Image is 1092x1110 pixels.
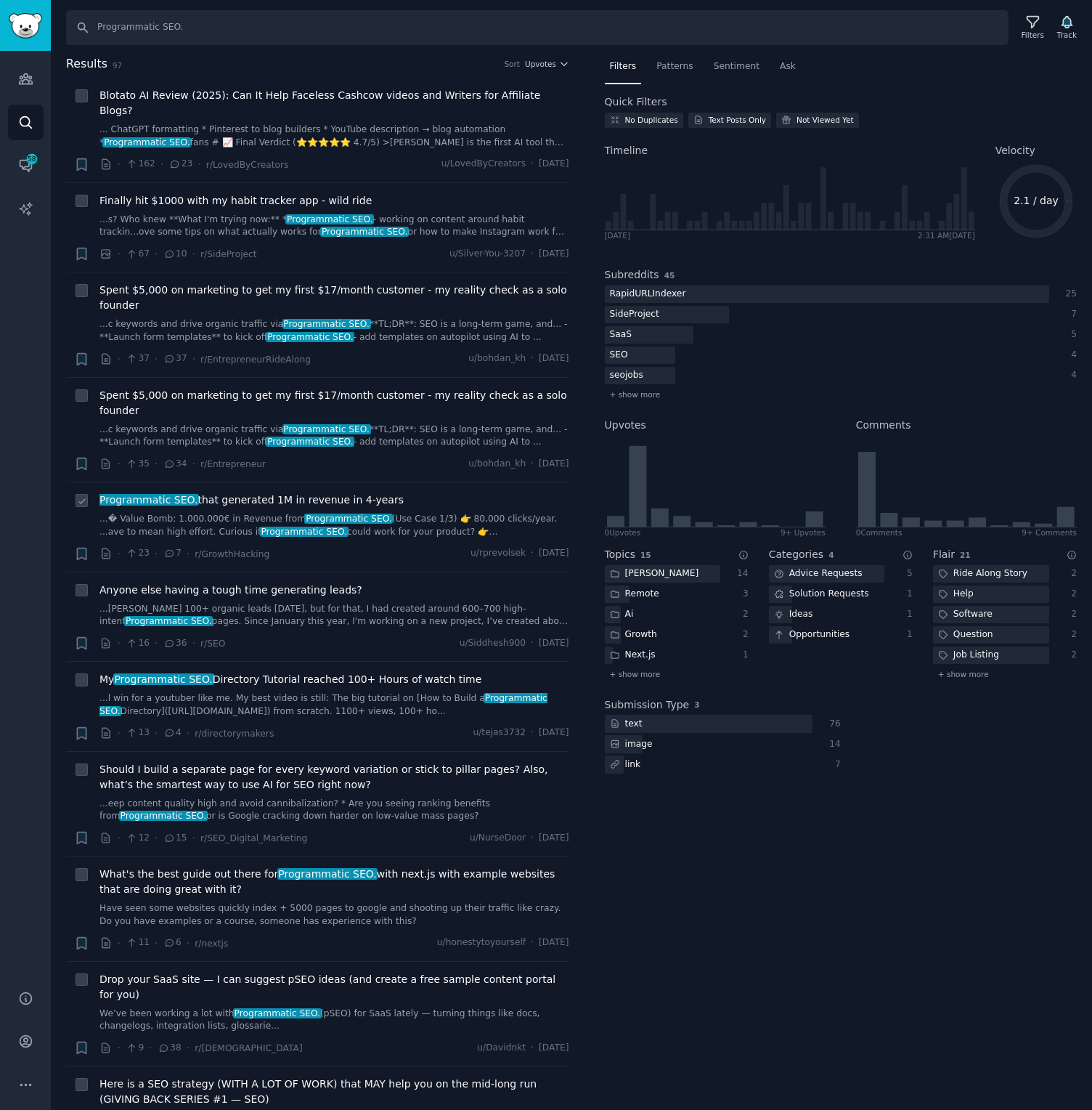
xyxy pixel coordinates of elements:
[605,547,636,562] h2: Topics
[781,527,826,538] div: 9+ Upvotes
[900,588,913,601] div: 1
[168,158,192,171] span: 23
[118,546,121,562] span: ·
[155,352,158,367] span: ·
[605,285,691,304] div: RapidURLIndexer
[192,246,195,262] span: ·
[460,637,526,650] span: u/Siddhesh900
[539,458,569,471] span: [DATE]
[605,586,664,604] div: Remote
[192,352,195,367] span: ·
[605,347,633,365] div: SEO
[531,936,534,949] span: ·
[118,726,121,741] span: ·
[470,832,526,845] span: u/NurseDoor
[828,718,841,731] div: 76
[933,606,998,624] div: Software
[1064,349,1077,362] div: 4
[99,972,569,1002] a: Drop your SaaS site — I can suggest pSEO ideas (and create a free sample content portal for you)
[99,123,569,149] a: ... ChatGPT formatting * Pinterest to blog builders * YouTube description → blog automation *Prog...
[155,546,158,562] span: ·
[99,513,569,538] a: ...� Value Bomb: 1.000.000€ in Revenue fromProgrammatic SEO.(Use Case 1/3) 👉 80,000 clicks/year. ...
[266,332,354,342] span: Programmatic SEO.
[437,936,526,949] span: u/honestytoyourself
[531,352,534,365] span: ·
[539,832,569,845] span: [DATE]
[531,547,534,560] span: ·
[99,283,569,313] a: Spent $5,000 on marketing to get my first $17/month customer - my reality check as a solo founder
[1014,195,1059,206] text: 2.1 / day
[126,1042,144,1055] span: 9
[769,606,818,624] div: Ideas
[664,271,675,280] span: 45
[468,352,526,365] span: u/bohdan_kh
[531,637,534,650] span: ·
[163,637,187,650] span: 36
[266,437,354,447] span: Programmatic SEO.
[769,547,823,562] h2: Categories
[736,588,749,601] div: 3
[126,726,150,740] span: 13
[192,830,195,846] span: ·
[531,1042,534,1055] span: ·
[99,867,569,897] span: What's the best guide out there for with next.js with example websites that are doing great with it?
[25,154,38,164] span: 58
[163,936,182,949] span: 6
[769,626,855,644] div: Opportunities
[539,248,569,261] span: [DATE]
[714,60,759,73] span: Sentiment
[99,214,569,239] a: ...s? Who knew **What I'm trying now:** *Programmatic SEO.- working on content around habit track...
[780,60,796,73] span: Ask
[200,639,225,649] span: r/SEO
[828,551,834,559] span: 4
[605,230,631,240] div: [DATE]
[187,936,190,951] span: ·
[477,1042,526,1055] span: u/Davidnkt
[736,649,749,662] div: 1
[828,738,841,751] div: 14
[163,726,182,740] span: 4
[99,603,569,628] a: ...[PERSON_NAME] 100+ organic leads [DATE], but for that, I had created around 600–700 high-inten...
[99,193,372,208] span: Finally hit $1000 with my habit tracker app - wild ride
[99,583,362,598] a: Anyone else having a tough time generating leads?
[149,1040,152,1056] span: ·
[119,811,208,821] span: Programmatic SEO.
[610,669,661,679] span: + show more
[155,636,158,651] span: ·
[525,59,556,69] span: Upvotes
[99,672,481,687] a: MyProgrammatic SEO.Directory Tutorial reached 100+ Hours of watch time
[99,493,404,508] span: that generated 1M in revenue in 4-years
[468,458,526,471] span: u/bohdan_kh
[525,59,569,69] button: Upvotes
[625,115,678,125] div: No Duplicates
[320,227,409,237] span: Programmatic SEO.
[155,830,158,846] span: ·
[99,692,569,718] a: ...l win for a youtuber like me. My best video is still: The big tutorial on [How to Build aProgr...
[1064,288,1077,301] div: 25
[605,606,639,624] div: Ai
[694,700,699,709] span: 3
[99,88,569,118] a: Blotato AI Review (2025): Can It Help Faceless Cashcow videos and Writers for Affiliate Blogs?
[126,832,150,845] span: 12
[8,147,44,183] a: 58
[195,729,274,739] span: r/directorymakers
[605,755,646,774] div: link
[206,160,289,170] span: r/LovedByCreators
[192,636,195,651] span: ·
[960,551,971,559] span: 21
[531,726,534,740] span: ·
[99,493,404,508] a: Programmatic SEO.that generated 1M in revenue in 4-years
[126,248,150,261] span: 67
[470,547,526,560] span: u/rprevolsek
[900,608,913,621] div: 1
[66,10,1009,45] input: Search Keyword
[605,94,667,110] h2: Quick Filters
[605,626,662,644] div: Growth
[605,527,641,538] div: 0 Upvote s
[605,143,648,158] span: Timeline
[933,586,979,604] div: Help
[736,567,749,580] div: 14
